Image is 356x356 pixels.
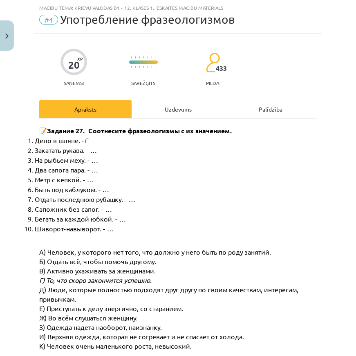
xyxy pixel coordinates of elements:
div: Uzdevums [132,100,224,118]
span: З) Одежда надета наоборот, наизнанку. [39,323,162,331]
img: icon-short-line-57e1e144782c952c97e751825c79c345078a6d821885a25fce030b3d8c18986b.svg [143,56,144,58]
p: Sarežģīts [131,80,155,86]
span: А) Человек, у которого нет того, что должно у него быть по роду занятий. [39,248,271,256]
div: Apraksts [39,100,132,118]
span: 433 [216,65,227,72]
span: На рыбьем меху. - … [35,156,98,164]
span: Шиворот-навыворот. - … [35,224,114,233]
img: icon-short-line-57e1e144782c952c97e751825c79c345078a6d821885a25fce030b3d8c18986b.svg [131,56,132,58]
img: icon-short-line-57e1e144782c952c97e751825c79c345078a6d821885a25fce030b3d8c18986b.svg [135,56,136,58]
span: Отдать последнюю рубашку. - … [35,195,135,203]
div: Palīdzība [224,100,317,118]
span: Задание 27. Соотнесите фразеологизмы с их значением. [47,126,232,135]
span: Бегать за каждой юбкой. - … [35,215,126,223]
img: icon-short-line-57e1e144782c952c97e751825c79c345078a6d821885a25fce030b3d8c18986b.svg [147,56,148,58]
span: Б) Отдать всё, чтобы помочь другому. [39,257,156,265]
div: Mācību tēma: Krievu valodas b1 - 12. klases 1. ieskaites mācību materiāls [39,5,317,11]
span: Г) То, что скоро закончится успешно. [39,276,152,284]
img: icon-short-line-57e1e144782c952c97e751825c79c345078a6d821885a25fce030b3d8c18986b.svg [147,66,148,68]
span: Быть под каблуком. - … [35,185,109,193]
img: students-c634bb4e5e11cddfef0936a35e636f08e4e9abd3cc4e673bd6f9a4125e45ecb1.svg [206,52,220,73]
span: Ж) Во всём слушаться женщину. [39,313,138,322]
span: XP [77,56,83,61]
div: 20 [68,59,80,71]
span: Г [84,136,87,144]
span: К) Человек очень маленького роста, невысокий. [39,342,192,350]
p: Saņemsi [60,80,87,86]
span: В) Активно ухаживать за женщинами. [39,266,156,275]
span: Е) Приступать к делу энергично, со старанием. [39,304,183,312]
span: Два сапога пара. - … [35,166,98,174]
span: Сапожник без сапог. - … [35,205,112,213]
img: icon-short-line-57e1e144782c952c97e751825c79c345078a6d821885a25fce030b3d8c18986b.svg [155,66,156,68]
img: icon-short-line-57e1e144782c952c97e751825c79c345078a6d821885a25fce030b3d8c18986b.svg [139,66,140,68]
span: Дело в шляпе. - [35,136,84,144]
img: icon-short-line-57e1e144782c952c97e751825c79c345078a6d821885a25fce030b3d8c18986b.svg [131,66,132,68]
span: Закатать рукава. - … [35,146,97,154]
img: icon-short-line-57e1e144782c952c97e751825c79c345078a6d821885a25fce030b3d8c18986b.svg [139,56,140,58]
span: Метр с кепкой. - … [35,175,94,184]
span: Употребление фразеологизмов [60,13,235,26]
img: icon-short-line-57e1e144782c952c97e751825c79c345078a6d821885a25fce030b3d8c18986b.svg [135,66,136,68]
img: icon-short-line-57e1e144782c952c97e751825c79c345078a6d821885a25fce030b3d8c18986b.svg [155,56,156,58]
img: icon-short-line-57e1e144782c952c97e751825c79c345078a6d821885a25fce030b3d8c18986b.svg [151,66,152,68]
p: pilda [206,80,219,86]
span: Д) Люди, которые полностью подходят друг другу по своим качествам, интересам, привычкам. [39,285,300,303]
span: И) Верхняя одежда, которая не согревает и не спасает от холода. [39,332,244,340]
span: 📝 [39,127,47,135]
img: icon-close-lesson-0947bae3869378f0d4975bcd49f059093ad1ed9edebbc8119c70593378902aed.svg [5,34,9,39]
span: #4 [39,15,58,25]
img: icon-short-line-57e1e144782c952c97e751825c79c345078a6d821885a25fce030b3d8c18986b.svg [151,56,152,58]
img: icon-short-line-57e1e144782c952c97e751825c79c345078a6d821885a25fce030b3d8c18986b.svg [143,66,144,68]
